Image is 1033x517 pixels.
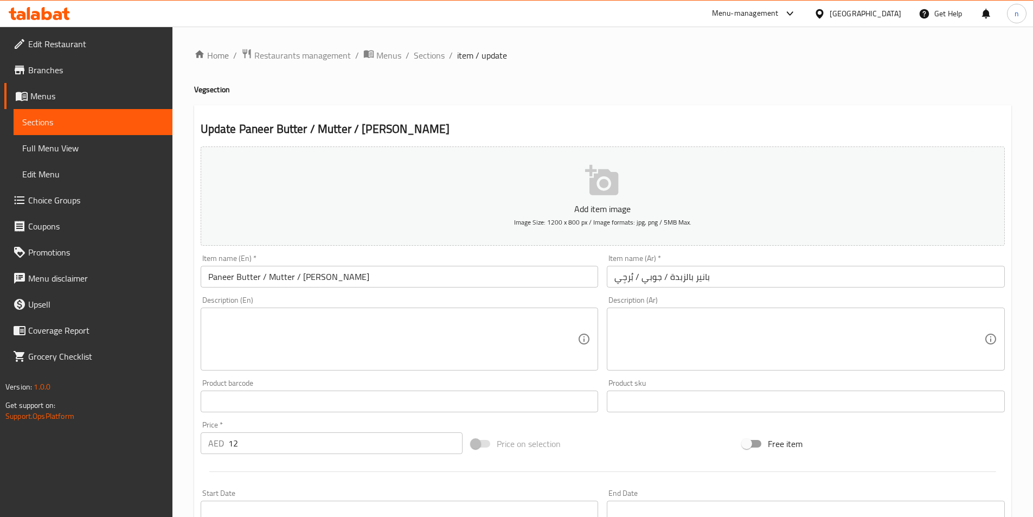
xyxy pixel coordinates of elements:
a: Grocery Checklist [4,343,172,369]
span: Version: [5,380,32,394]
input: Please enter product barcode [201,391,599,412]
li: / [355,49,359,62]
span: Upsell [28,298,164,311]
span: Coverage Report [28,324,164,337]
span: Menus [30,90,164,103]
a: Support.OpsPlatform [5,409,74,423]
li: / [406,49,409,62]
span: Restaurants management [254,49,351,62]
a: Menus [4,83,172,109]
input: Enter name Ar [607,266,1005,288]
a: Upsell [4,291,172,317]
div: Menu-management [712,7,779,20]
span: Coupons [28,220,164,233]
span: 1.0.0 [34,380,50,394]
span: Choice Groups [28,194,164,207]
h4: Veg section [194,84,1011,95]
span: Menu disclaimer [28,272,164,285]
a: Full Menu View [14,135,172,161]
a: Menu disclaimer [4,265,172,291]
span: n [1015,8,1019,20]
li: / [449,49,453,62]
p: Add item image [217,202,988,215]
a: Edit Menu [14,161,172,187]
a: Coupons [4,213,172,239]
div: [GEOGRAPHIC_DATA] [830,8,901,20]
span: Image Size: 1200 x 800 px / Image formats: jpg, png / 5MB Max. [514,216,691,228]
a: Sections [14,109,172,135]
input: Please enter price [228,432,463,454]
a: Restaurants management [241,48,351,62]
nav: breadcrumb [194,48,1011,62]
span: item / update [457,49,507,62]
a: Menus [363,48,401,62]
span: Grocery Checklist [28,350,164,363]
span: Menus [376,49,401,62]
a: Promotions [4,239,172,265]
a: Coverage Report [4,317,172,343]
button: Add item imageImage Size: 1200 x 800 px / Image formats: jpg, png / 5MB Max. [201,146,1005,246]
span: Promotions [28,246,164,259]
p: AED [208,437,224,450]
li: / [233,49,237,62]
h2: Update Paneer Butter / Mutter / [PERSON_NAME] [201,121,1005,137]
a: Branches [4,57,172,83]
span: Price on selection [497,437,561,450]
span: Branches [28,63,164,76]
span: Get support on: [5,398,55,412]
input: Enter name En [201,266,599,288]
span: Sections [22,116,164,129]
span: Full Menu View [22,142,164,155]
span: Edit Restaurant [28,37,164,50]
a: Edit Restaurant [4,31,172,57]
a: Sections [414,49,445,62]
a: Choice Groups [4,187,172,213]
span: Free item [768,437,803,450]
input: Please enter product sku [607,391,1005,412]
span: Edit Menu [22,168,164,181]
a: Home [194,49,229,62]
